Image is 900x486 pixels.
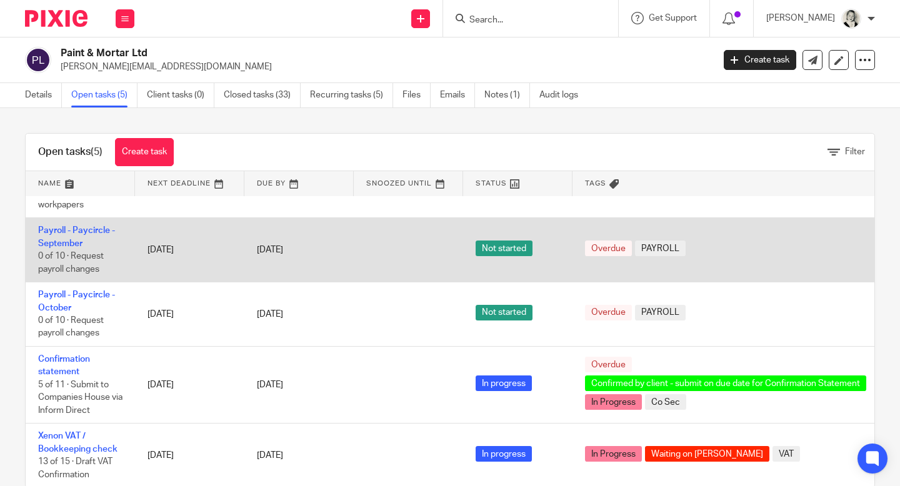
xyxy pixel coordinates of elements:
[724,50,796,70] a: Create task
[257,380,283,389] span: [DATE]
[585,357,632,372] span: Overdue
[476,180,507,187] span: Status
[115,138,174,166] a: Create task
[71,83,137,107] a: Open tasks (5)
[635,241,686,256] span: PAYROLL
[402,83,431,107] a: Files
[224,83,301,107] a: Closed tasks (33)
[147,83,214,107] a: Client tasks (0)
[841,9,861,29] img: DA590EE6-2184-4DF2-A25D-D99FB904303F_1_201_a.jpeg
[484,83,530,107] a: Notes (1)
[468,15,581,26] input: Search
[61,47,576,60] h2: Paint & Mortar Ltd
[257,310,283,319] span: [DATE]
[38,457,112,479] span: 13 of 15 · Draft VAT Confirmation
[585,241,632,256] span: Overdue
[585,446,642,462] span: In Progress
[91,147,102,157] span: (5)
[257,245,283,254] span: [DATE]
[38,290,115,312] a: Payroll - Paycircle - October
[38,146,102,159] h1: Open tasks
[61,61,705,73] p: [PERSON_NAME][EMAIL_ADDRESS][DOMAIN_NAME]
[38,252,104,274] span: 0 of 10 · Request payroll changes
[766,12,835,24] p: [PERSON_NAME]
[38,432,117,453] a: Xenon VAT / Bookkeeping check
[476,375,532,391] span: In progress
[539,83,587,107] a: Audit logs
[135,282,244,347] td: [DATE]
[135,347,244,424] td: [DATE]
[38,316,104,338] span: 0 of 10 · Request payroll changes
[645,394,686,410] span: Co Sec
[25,83,62,107] a: Details
[25,47,51,73] img: svg%3E
[366,180,432,187] span: Snoozed Until
[645,446,769,462] span: Waiting on [PERSON_NAME]
[25,10,87,27] img: Pixie
[135,218,244,282] td: [DATE]
[38,226,115,247] a: Payroll - Paycircle - September
[845,147,865,156] span: Filter
[257,451,283,460] span: [DATE]
[772,446,800,462] span: VAT
[38,380,122,415] span: 5 of 11 · Submit to Companies House via Inform Direct
[38,355,90,376] a: Confirmation statement
[476,446,532,462] span: In progress
[585,305,632,320] span: Overdue
[585,375,866,391] span: Confirmed by client - submit on due date for Confirmation Statement
[310,83,393,107] a: Recurring tasks (5)
[476,241,532,256] span: Not started
[585,394,642,410] span: In Progress
[649,14,697,22] span: Get Support
[476,305,532,320] span: Not started
[585,180,606,187] span: Tags
[635,305,686,320] span: PAYROLL
[440,83,475,107] a: Emails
